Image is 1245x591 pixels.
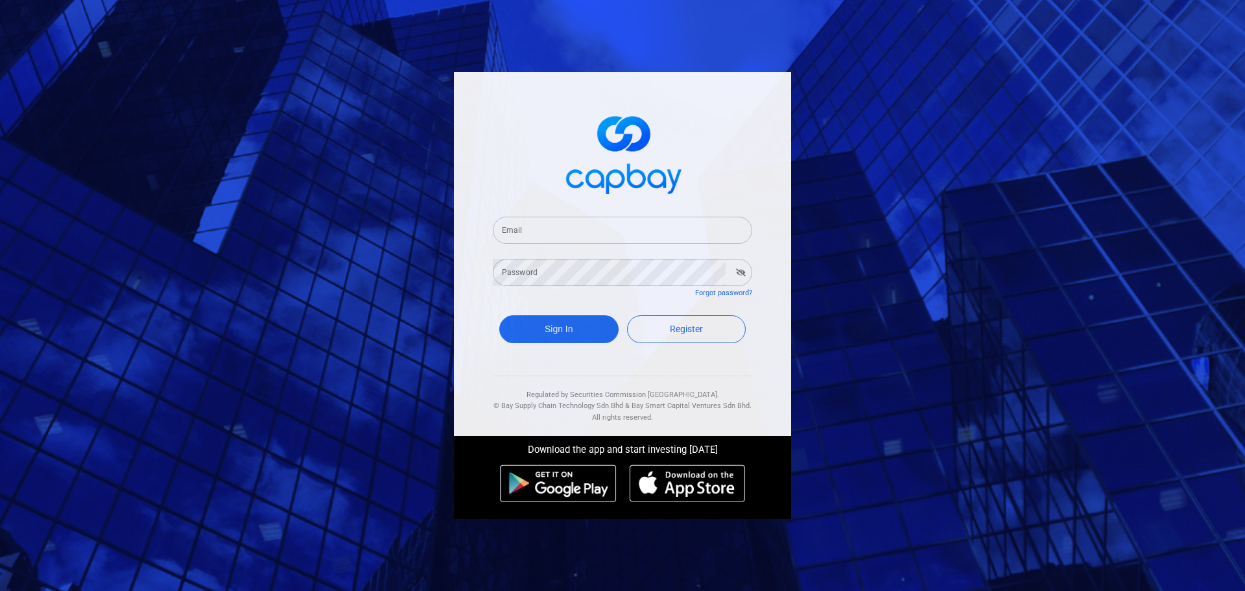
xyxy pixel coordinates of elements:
img: ios [630,464,745,502]
span: © Bay Supply Chain Technology Sdn Bhd [493,402,623,410]
div: Regulated by Securities Commission [GEOGRAPHIC_DATA]. & All rights reserved. [493,376,752,424]
img: logo [558,104,687,201]
span: Register [670,324,703,334]
button: Sign In [499,315,619,343]
img: android [500,464,617,502]
a: Forgot password? [695,289,752,297]
span: Bay Smart Capital Ventures Sdn Bhd. [632,402,752,410]
a: Register [627,315,746,343]
div: Download the app and start investing [DATE] [444,436,801,458]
